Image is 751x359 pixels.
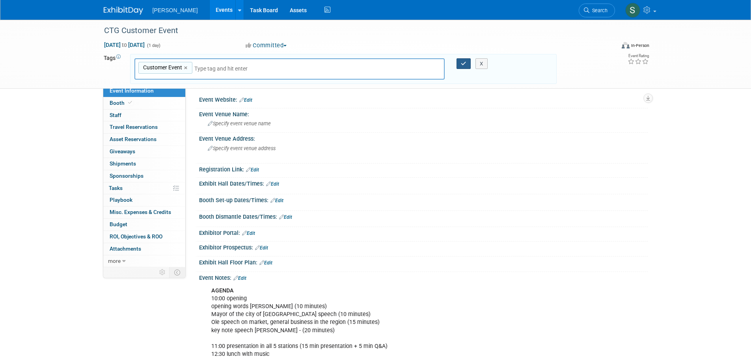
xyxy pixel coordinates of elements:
[199,211,648,221] div: Booth Dismantle Dates/Times:
[199,108,648,118] div: Event Venue Name:
[103,158,185,170] a: Shipments
[146,43,160,48] span: (1 day)
[199,227,648,237] div: Exhibitor Portal:
[239,97,252,103] a: Edit
[110,221,127,227] span: Budget
[208,145,276,151] span: Specify event venue address
[103,194,185,206] a: Playbook
[625,3,640,18] img: Skye Tuinei
[101,24,603,38] div: CTG Customer Event
[121,42,128,48] span: to
[110,148,135,154] span: Giveaways
[104,7,143,15] img: ExhibitDay
[103,146,185,158] a: Giveaways
[110,246,141,252] span: Attachments
[110,209,171,215] span: Misc. Expenses & Credits
[142,63,182,71] span: Customer Event
[110,173,143,179] span: Sponsorships
[103,121,185,133] a: Travel Reservations
[194,65,305,73] input: Type tag and hit enter
[622,42,630,48] img: Format-Inperson.png
[110,233,162,240] span: ROI, Objectives & ROO
[103,206,185,218] a: Misc. Expenses & Credits
[104,41,145,48] span: [DATE] [DATE]
[103,134,185,145] a: Asset Reservations
[199,178,648,188] div: Exhibit Hall Dates/Times:
[110,160,136,167] span: Shipments
[199,164,648,174] div: Registration Link:
[199,194,648,205] div: Booth Set-up Dates/Times:
[103,243,185,255] a: Attachments
[246,167,259,173] a: Edit
[128,100,132,105] i: Booth reservation complete
[110,197,132,203] span: Playbook
[208,121,271,126] span: Specify event venue name
[199,242,648,252] div: Exhibitor Prospectus:
[169,267,185,277] td: Toggle Event Tabs
[110,87,154,94] span: Event Information
[628,54,649,58] div: Event Rating
[103,182,185,194] a: Tasks
[199,94,648,104] div: Event Website:
[589,7,608,13] span: Search
[255,245,268,251] a: Edit
[243,41,290,50] button: Committed
[110,124,158,130] span: Travel Reservations
[242,231,255,236] a: Edit
[579,4,615,17] a: Search
[233,275,246,281] a: Edit
[103,85,185,97] a: Event Information
[103,97,185,109] a: Booth
[631,43,649,48] div: In-Person
[110,100,134,106] span: Booth
[199,133,648,143] div: Event Venue Address:
[103,231,185,243] a: ROI, Objectives & ROO
[475,58,488,69] button: X
[156,267,170,277] td: Personalize Event Tab Strip
[270,198,283,203] a: Edit
[103,110,185,121] a: Staff
[110,112,121,118] span: Staff
[259,260,272,266] a: Edit
[279,214,292,220] a: Edit
[108,258,121,264] span: more
[103,219,185,231] a: Budget
[153,7,198,13] span: [PERSON_NAME]
[199,257,648,267] div: Exhibit Hall Floor Plan:
[568,41,650,53] div: Event Format
[110,136,157,142] span: Asset Reservations
[199,272,648,282] div: Event Notes:
[103,170,185,182] a: Sponsorships
[266,181,279,187] a: Edit
[104,54,123,84] td: Tags
[109,185,123,191] span: Tasks
[211,287,234,294] b: AGENDA
[184,63,189,73] a: ×
[103,255,185,267] a: more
